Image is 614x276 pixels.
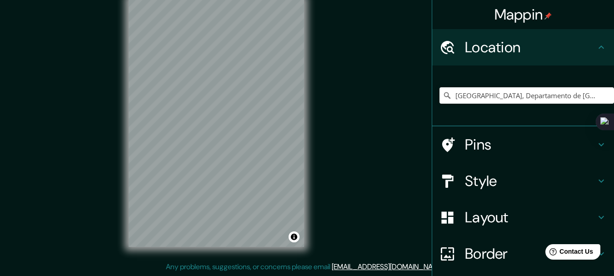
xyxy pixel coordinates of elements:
[289,231,300,242] button: Toggle attribution
[432,126,614,163] div: Pins
[465,245,596,263] h4: Border
[533,241,604,266] iframe: Help widget launcher
[465,38,596,56] h4: Location
[432,199,614,236] div: Layout
[432,29,614,65] div: Location
[465,208,596,226] h4: Layout
[465,172,596,190] h4: Style
[332,262,444,271] a: [EMAIL_ADDRESS][DOMAIN_NAME]
[166,261,445,272] p: Any problems, suggestions, or concerns please email .
[439,87,614,104] input: Pick your city or area
[432,163,614,199] div: Style
[544,12,552,20] img: pin-icon.png
[432,236,614,272] div: Border
[465,135,596,154] h4: Pins
[494,5,552,24] h4: Mappin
